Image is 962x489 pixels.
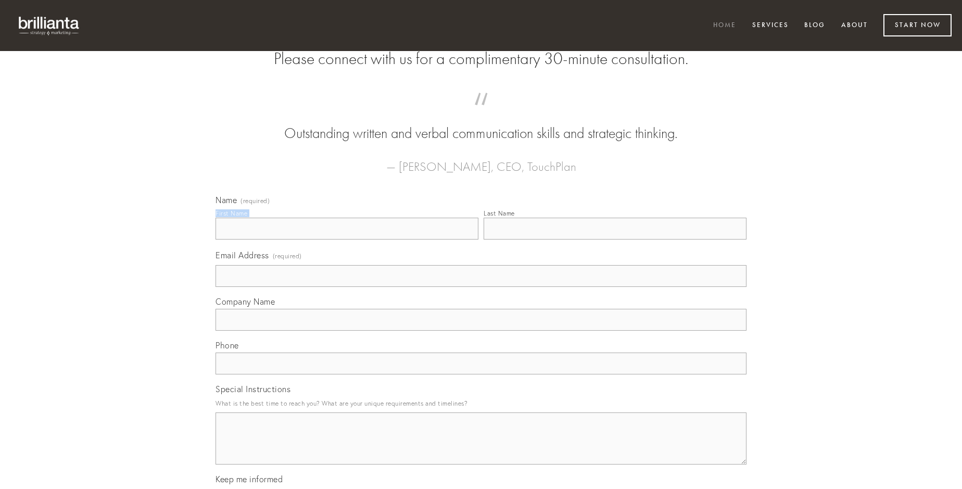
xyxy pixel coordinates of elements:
[216,396,746,410] p: What is the best time to reach you? What are your unique requirements and timelines?
[240,198,270,204] span: (required)
[10,10,88,41] img: brillianta - research, strategy, marketing
[216,474,283,484] span: Keep me informed
[883,14,952,36] a: Start Now
[216,296,275,307] span: Company Name
[216,209,247,217] div: First Name
[232,103,730,144] blockquote: Outstanding written and verbal communication skills and strategic thinking.
[232,103,730,123] span: “
[216,195,237,205] span: Name
[484,209,515,217] div: Last Name
[232,144,730,177] figcaption: — [PERSON_NAME], CEO, TouchPlan
[834,17,875,34] a: About
[273,249,302,263] span: (required)
[216,250,269,260] span: Email Address
[745,17,795,34] a: Services
[216,49,746,69] h2: Please connect with us for a complimentary 30-minute consultation.
[706,17,743,34] a: Home
[216,384,290,394] span: Special Instructions
[216,340,239,350] span: Phone
[798,17,832,34] a: Blog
